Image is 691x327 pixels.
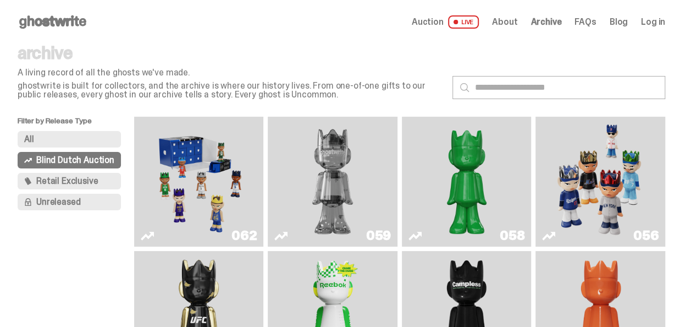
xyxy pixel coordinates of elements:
button: Blind Dutch Auction [18,152,121,168]
img: Game Face (2025) [552,121,649,242]
a: Schrödinger's ghost: Sunday Green [408,121,525,242]
span: All [24,135,34,144]
img: Two [284,121,381,242]
div: 059 [366,229,391,242]
button: All [18,131,121,148]
a: Game Face (2025) [141,121,257,242]
span: Retail Exclusive [36,177,98,186]
p: A living record of all the ghosts we've made. [18,68,444,77]
p: archive [18,44,444,62]
a: Log in [641,18,665,26]
div: 058 [500,229,524,242]
span: Unreleased [36,198,80,206]
span: LIVE [448,15,479,29]
span: Auction [412,18,444,26]
p: ghostwrite is built for collectors, and the archive is where our history lives. From one-of-one g... [18,81,444,99]
a: About [492,18,517,26]
div: 056 [633,229,659,242]
a: Auction LIVE [412,15,479,29]
div: 062 [231,229,257,242]
a: Game Face (2025) [542,121,659,242]
a: Archive [530,18,561,26]
a: Blog [610,18,628,26]
img: Game Face (2025) [151,121,247,242]
span: Blind Dutch Auction [36,156,114,165]
p: Filter by Release Type [18,117,134,131]
button: Unreleased [18,194,121,210]
a: FAQs [574,18,596,26]
button: Retail Exclusive [18,173,121,189]
img: Schrödinger's ghost: Sunday Green [418,121,515,242]
a: Two [274,121,391,242]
